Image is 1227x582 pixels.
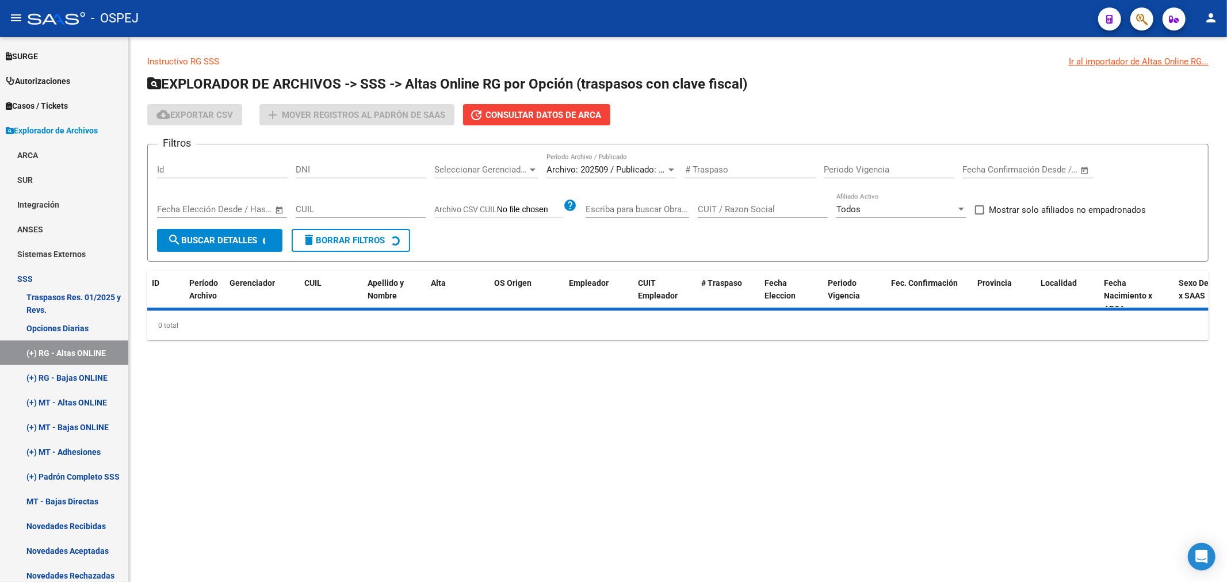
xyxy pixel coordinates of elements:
mat-icon: help [563,198,577,212]
input: Fecha inicio [157,204,204,215]
span: Todos [836,204,861,215]
span: Fec. Confirmación [891,278,958,288]
div: Ir al importador de Altas Online RG... [1069,55,1209,68]
mat-icon: add [266,108,280,122]
span: CUIT Empleador [638,278,678,301]
span: # Traspaso [701,278,742,288]
span: ID [152,278,159,288]
span: Borrar Filtros [302,235,385,246]
span: OS Origen [494,278,532,288]
span: SURGE [6,50,38,63]
span: EXPLORADOR DE ARCHIVOS -> SSS -> Altas Online RG por Opción (traspasos con clave fiscal) [147,76,747,92]
datatable-header-cell: ID [147,271,185,321]
h3: Filtros [157,135,197,151]
span: Período Archivo [189,278,218,301]
span: Autorizaciones [6,75,70,87]
datatable-header-cell: OS Origen [490,271,564,321]
input: Fecha inicio [962,164,1009,175]
span: Casos / Tickets [6,99,68,112]
span: Apellido y Nombre [368,278,404,301]
span: Provincia [977,278,1012,288]
button: Buscar Detalles [157,229,282,252]
span: Seleccionar Gerenciador [434,164,528,175]
mat-icon: update [469,108,483,122]
datatable-header-cell: Fec. Confirmación [886,271,973,321]
span: Fecha Eleccion [765,278,796,301]
button: Exportar CSV [147,104,242,125]
button: Open calendar [1079,164,1092,177]
span: Mover registros al PADRÓN de SAAS [282,110,445,120]
span: Exportar CSV [156,110,233,120]
datatable-header-cell: Empleador [564,271,633,321]
datatable-header-cell: Fecha Nacimiento x ARCA [1099,271,1174,321]
mat-icon: menu [9,11,23,25]
datatable-header-cell: Periodo Vigencia [823,271,886,321]
datatable-header-cell: CUIT Empleador [633,271,697,321]
span: Mostrar solo afiliados no empadronados [989,203,1146,217]
button: Borrar Filtros [292,229,410,252]
span: Periodo Vigencia [828,278,860,301]
input: Fecha fin [214,204,270,215]
mat-icon: cloud_download [156,108,170,121]
div: 0 total [147,311,1209,340]
span: Explorador de Archivos [6,124,98,137]
datatable-header-cell: # Traspaso [697,271,760,321]
span: CUIL [304,278,322,288]
span: Archivo CSV CUIL [434,205,497,214]
datatable-header-cell: Apellido y Nombre [363,271,426,321]
span: Buscar Detalles [167,235,257,246]
span: Fecha Nacimiento x ARCA [1104,278,1152,314]
datatable-header-cell: Período Archivo [185,271,225,321]
datatable-header-cell: CUIL [300,271,363,321]
mat-icon: person [1204,11,1218,25]
span: Empleador [569,278,609,288]
button: Consultar datos de ARCA [463,104,610,125]
div: Open Intercom Messenger [1188,543,1215,570]
mat-icon: delete [302,233,316,247]
span: Localidad [1041,278,1077,288]
button: Open calendar [273,204,286,217]
datatable-header-cell: Alta [426,271,490,321]
datatable-header-cell: Fecha Eleccion [760,271,823,321]
datatable-header-cell: Gerenciador [225,271,300,321]
span: Gerenciador [230,278,275,288]
a: Instructivo RG SSS [147,56,219,67]
button: Mover registros al PADRÓN de SAAS [259,104,454,125]
span: Archivo: 202509 / Publicado: 202508 [546,164,686,175]
input: Archivo CSV CUIL [497,205,563,215]
datatable-header-cell: Localidad [1036,271,1099,321]
span: Alta [431,278,446,288]
mat-icon: search [167,233,181,247]
span: Consultar datos de ARCA [486,110,601,120]
input: Fecha fin [1019,164,1075,175]
datatable-header-cell: Provincia [973,271,1036,321]
span: - OSPEJ [91,6,139,31]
